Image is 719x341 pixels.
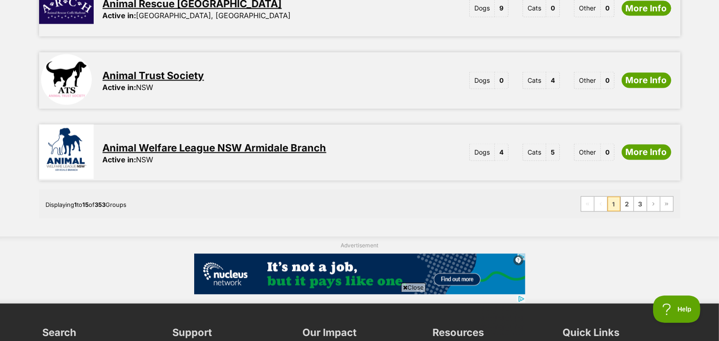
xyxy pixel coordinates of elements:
[523,144,546,161] span: Cats
[581,196,674,212] nav: Pagination
[103,83,136,92] span: Active in:
[103,155,136,164] span: Active in:
[622,1,671,16] a: More Info
[194,296,525,336] iframe: Advertisement
[495,72,508,89] span: 0
[103,142,327,154] a: Animal Welfare League NSW Armidale Branch
[574,72,601,89] span: Other
[103,83,154,91] div: NSW
[325,1,330,6] img: adchoices.png
[469,72,495,89] span: Dogs
[653,296,701,323] iframe: Help Scout Beacon - Open
[75,201,77,208] strong: 1
[660,197,673,211] a: Last page
[469,144,495,161] span: Dogs
[634,197,647,211] a: Page 3
[622,145,671,160] a: More Info
[546,144,560,161] span: 5
[46,201,127,208] span: Displaying to of Groups
[103,11,136,20] span: Active in:
[621,197,634,211] a: Page 2
[103,11,291,20] div: [GEOGRAPHIC_DATA], [GEOGRAPHIC_DATA]
[103,155,154,164] div: NSW
[83,201,89,208] strong: 15
[622,73,671,88] a: More Info
[608,197,620,211] span: Page 1
[594,197,607,211] span: Previous page
[514,256,523,265] img: info.svg
[581,197,594,211] span: First page
[601,144,614,161] span: 0
[39,52,94,107] img: Animal Trust Society
[523,72,546,89] span: Cats
[546,72,560,89] span: 4
[601,72,614,89] span: 0
[95,201,106,208] strong: 353
[574,144,601,161] span: Other
[401,283,426,292] span: Close
[103,70,204,81] a: Animal Trust Society
[647,197,660,211] a: Next page
[39,125,94,179] img: Animal Welfare League NSW Armidale Branch
[495,144,508,161] span: 4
